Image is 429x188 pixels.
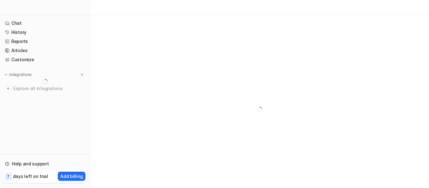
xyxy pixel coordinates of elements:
[7,174,9,180] p: 7
[3,55,88,64] a: Customize
[13,173,48,180] p: days left on trial
[60,173,83,180] p: Add billing
[9,72,32,77] p: Integrations
[3,19,88,28] a: Chat
[3,37,88,46] a: Reports
[4,73,8,77] img: expand menu
[3,72,34,78] button: Integrations
[13,83,85,94] span: Explore all integrations
[3,46,88,55] a: Articles
[3,84,88,93] a: Explore all integrations
[3,28,88,37] a: History
[58,172,85,181] button: Add billing
[80,73,84,77] img: menu_add.svg
[5,85,11,92] img: explore all integrations
[3,159,88,168] a: Help and support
